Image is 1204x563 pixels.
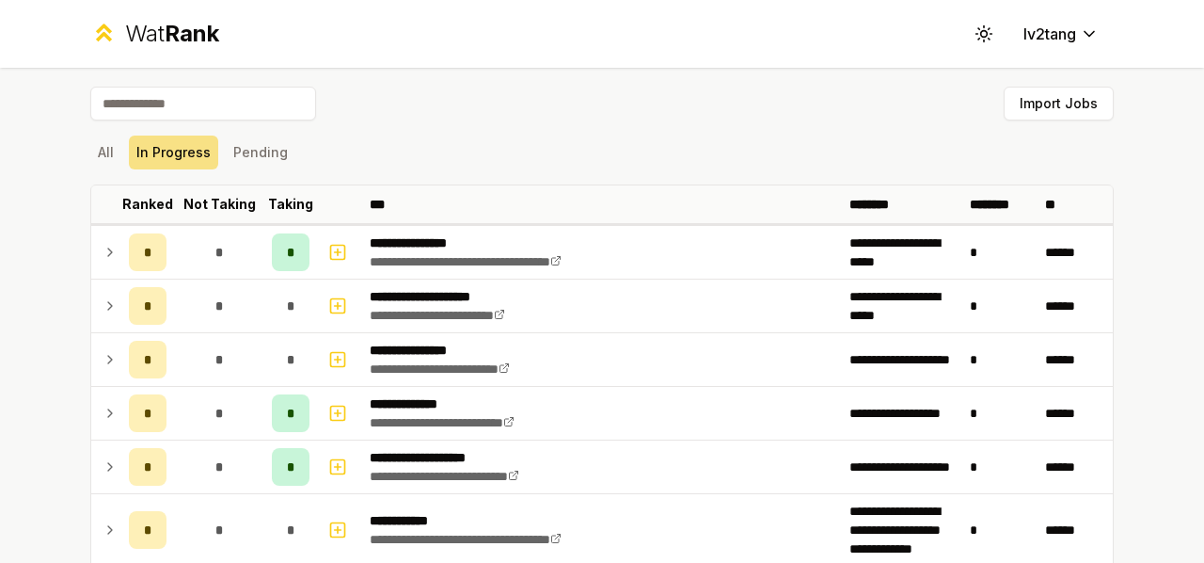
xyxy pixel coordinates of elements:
span: lv2tang [1023,23,1076,45]
button: Pending [226,136,295,169]
a: WatRank [90,19,219,49]
p: Not Taking [183,195,256,214]
div: Wat [125,19,219,49]
button: Import Jobs [1004,87,1114,121]
span: Rank [165,20,219,47]
button: All [90,136,121,169]
button: lv2tang [1008,17,1114,51]
button: In Progress [129,136,218,169]
p: Taking [268,195,313,214]
p: Ranked [122,195,173,214]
